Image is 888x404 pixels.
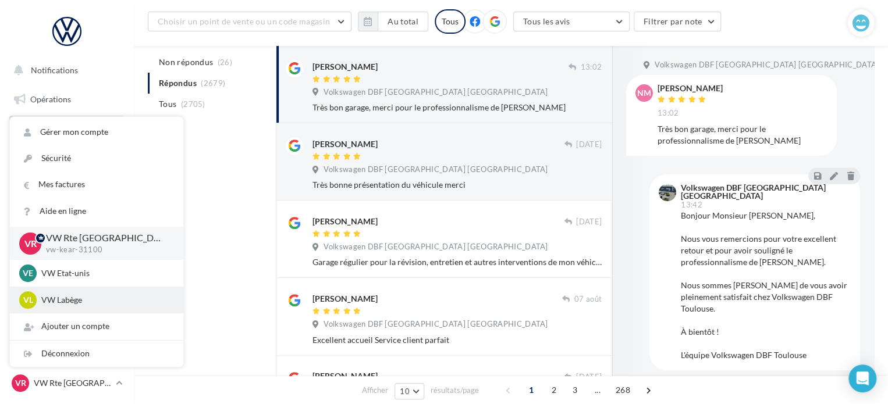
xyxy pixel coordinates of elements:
p: VW Rte [GEOGRAPHIC_DATA] [46,231,165,245]
div: Garage régulier pour la révision, entretien et autres interventions de mon véhicule de fonction, ... [312,256,602,268]
a: Campagnes [7,175,127,199]
span: 3 [566,381,584,399]
a: PLV et print personnalisable [7,290,127,324]
span: [DATE] [576,372,602,382]
a: Mes factures [10,171,183,198]
span: Tous les avis [523,16,570,26]
span: [DATE] [576,140,602,150]
div: Très bonne présentation du véhicule merci [312,179,602,191]
button: 10 [395,383,424,399]
div: [PERSON_NAME] [312,370,378,382]
span: Notifications [31,65,78,75]
span: [DATE] [576,217,602,227]
a: Visibilité en ligne [7,146,127,170]
span: Volkswagen DBF [GEOGRAPHIC_DATA] [GEOGRAPHIC_DATA] [324,87,548,98]
span: 268 [611,381,635,399]
a: Calendrier [7,262,127,286]
div: Très bon garage, merci pour le professionnalisme de [PERSON_NAME] [658,123,827,146]
span: ... [588,381,607,399]
span: 1 [522,381,541,399]
span: VR [24,237,37,250]
div: [PERSON_NAME] [658,84,723,92]
span: (2705) [181,99,205,109]
div: Volkswagen DBF [GEOGRAPHIC_DATA] [GEOGRAPHIC_DATA] [681,184,848,200]
span: VL [23,294,33,306]
button: Choisir un point de vente ou un code magasin [148,12,351,31]
div: Déconnexion [10,341,183,367]
p: VW Labège [41,294,169,306]
a: Opérations [7,87,127,112]
a: Aide en ligne [10,198,183,224]
span: Opérations [30,94,71,104]
div: [PERSON_NAME] [312,138,378,150]
a: VR VW Rte [GEOGRAPHIC_DATA] [9,372,125,394]
a: Contacts [7,203,127,228]
a: Gérer mon compte [10,119,183,145]
a: Boîte de réception [7,116,127,141]
span: résultats/page [431,385,479,396]
span: 13:02 [658,108,679,119]
span: Volkswagen DBF [GEOGRAPHIC_DATA] [GEOGRAPHIC_DATA] [324,319,548,330]
a: Sécurité [10,145,183,171]
span: Volkswagen DBF [GEOGRAPHIC_DATA] [GEOGRAPHIC_DATA] [324,242,548,252]
span: 07 août [574,294,602,305]
span: VR [15,377,26,389]
span: Afficher [362,385,388,396]
button: Tous les avis [513,12,630,31]
div: Open Intercom Messenger [848,364,876,392]
a: Médiathèque [7,233,127,257]
button: Au total [358,12,428,31]
span: Choisir un point de vente ou un code magasin [158,16,330,26]
span: Volkswagen DBF [GEOGRAPHIC_DATA] [GEOGRAPHIC_DATA] [655,60,879,70]
div: Bonjour Monsieur [PERSON_NAME], Nous vous remercions pour votre excellent retour et pour avoir so... [681,210,851,361]
span: Tous [159,98,176,110]
span: (26) [218,58,232,67]
span: Non répondus [159,56,213,68]
button: Notifications [7,58,122,83]
button: Filtrer par note [634,12,722,31]
a: Campagnes DataOnDemand [7,329,127,363]
button: Au total [378,12,428,31]
span: 10 [400,387,410,396]
div: Ajouter un compte [10,313,183,339]
span: Volkswagen DBF [GEOGRAPHIC_DATA] [GEOGRAPHIC_DATA] [324,165,548,175]
p: VW Rte [GEOGRAPHIC_DATA] [34,377,111,389]
span: 13:02 [580,62,602,73]
span: 13:42 [681,201,702,209]
span: VE [23,267,33,279]
span: 2 [545,381,563,399]
p: vw-kear-31100 [46,245,165,255]
div: [PERSON_NAME] [312,61,378,73]
div: Tous [435,9,466,34]
div: [PERSON_NAME] [312,216,378,227]
p: VW Etat-unis [41,267,169,279]
div: Excellent accueil Service client parfait [312,334,602,346]
div: [PERSON_NAME] [312,293,378,305]
span: NM [637,87,651,99]
div: Très bon garage, merci pour le professionnalisme de [PERSON_NAME] [312,102,602,113]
